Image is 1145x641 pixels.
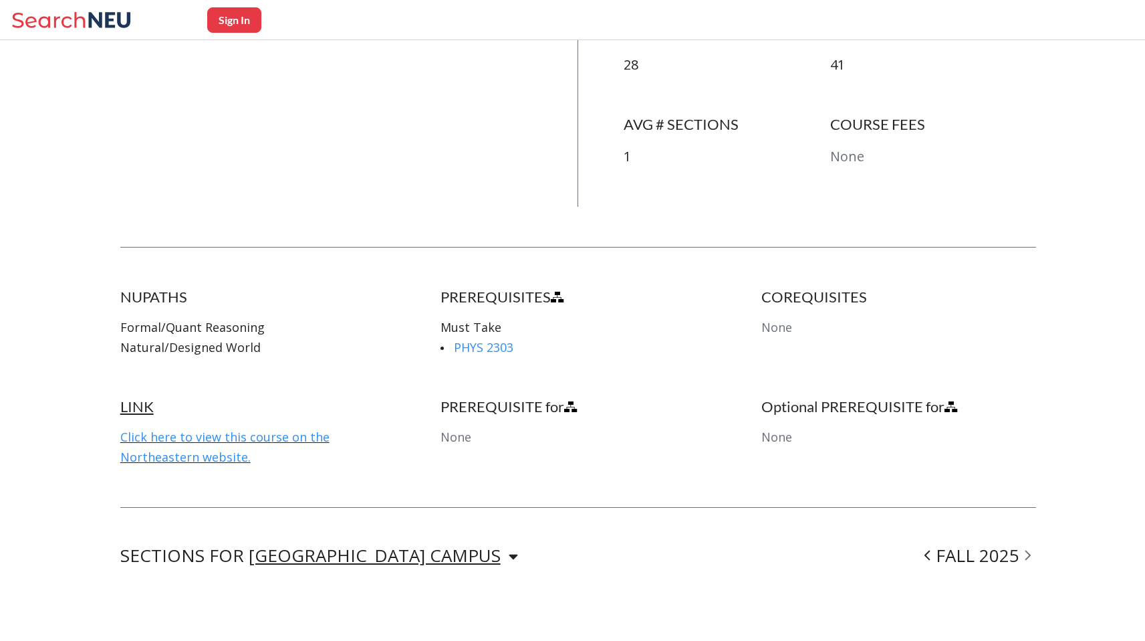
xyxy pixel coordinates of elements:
p: 28 [624,56,830,75]
h4: AVG # SECTIONS [624,115,830,134]
span: None [761,319,792,335]
div: [GEOGRAPHIC_DATA] CAMPUS [249,548,501,563]
button: Sign In [207,7,261,33]
p: 1 [624,147,830,167]
p: 41 [830,56,1036,75]
span: Must Take [440,319,501,335]
p: Natural/Designed World [120,337,395,357]
h4: COREQUISITES [761,288,1036,306]
div: SECTIONS FOR [120,548,518,564]
p: Formal/Quant Reasoning [120,317,395,337]
a: PHYS 2303 [454,339,513,355]
span: None [440,429,471,445]
div: FALL 2025 [919,548,1036,564]
h4: PREREQUISITES [440,288,715,306]
h4: PREREQUISITE for [440,397,715,416]
h4: Optional PREREQUISITE for [761,397,1036,416]
h4: COURSE FEES [830,115,1036,134]
h4: LINK [120,397,395,416]
span: None [761,429,792,445]
a: Click here to view this course on the Northeastern website. [120,429,330,465]
p: None [830,147,1036,167]
h4: NUPATHS [120,288,395,306]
